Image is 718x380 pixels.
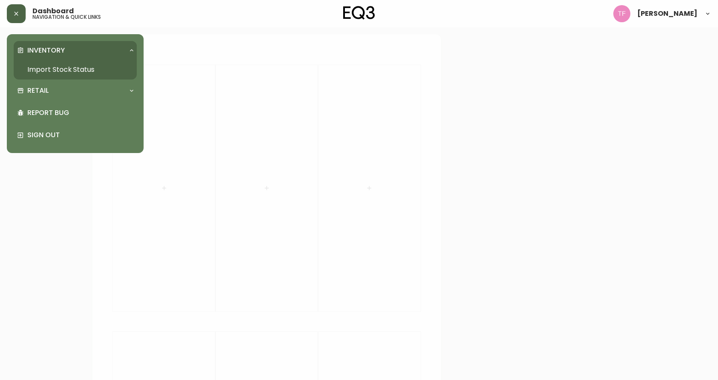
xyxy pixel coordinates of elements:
[14,81,137,100] div: Retail
[14,102,137,124] div: Report Bug
[27,108,133,118] p: Report Bug
[32,8,74,15] span: Dashboard
[14,124,137,146] div: Sign Out
[343,6,375,20] img: logo
[14,60,137,80] a: Import Stock Status
[32,15,101,20] h5: navigation & quick links
[637,10,697,17] span: [PERSON_NAME]
[14,41,137,60] div: Inventory
[27,46,65,55] p: Inventory
[613,5,630,22] img: 509424b058aae2bad57fee408324c33f
[27,130,133,140] p: Sign Out
[27,86,49,95] p: Retail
